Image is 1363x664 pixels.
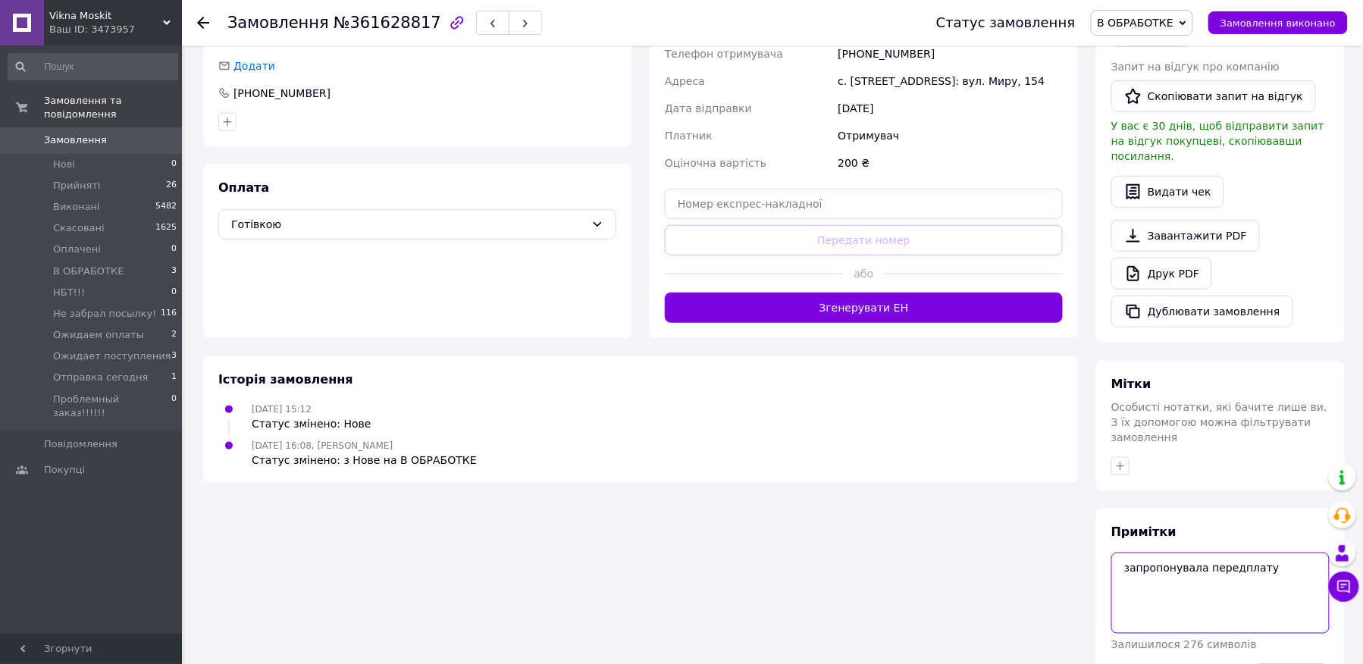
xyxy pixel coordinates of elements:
[171,265,177,278] span: 3
[936,15,1076,30] div: Статус замовлення
[49,9,163,23] span: Vikna Moskit
[171,286,177,299] span: 0
[171,393,177,420] span: 0
[1111,525,1177,539] span: Примітки
[1111,377,1151,391] span: Мітки
[1111,258,1212,290] a: Друк PDF
[8,53,178,80] input: Пошук
[1111,80,1316,112] button: Скопіювати запит на відгук
[231,216,585,233] span: Готівкою
[835,122,1066,149] div: Отримувач
[171,328,177,342] span: 2
[44,463,85,477] span: Покупці
[1111,61,1280,73] span: Запит на відгук про компанію
[49,23,182,36] div: Ваш ID: 3473957
[1111,638,1257,650] span: Залишилося 276 символів
[665,157,766,169] span: Оціночна вартість
[53,371,148,384] span: Отправка сегодня
[1111,220,1260,252] a: Завантажити PDF
[1208,11,1348,34] button: Замовлення виконано
[835,67,1066,95] div: с. [STREET_ADDRESS]: вул. Миру, 154
[1111,296,1293,327] button: Дублювати замовлення
[53,221,105,235] span: Скасовані
[155,200,177,214] span: 5482
[1329,572,1359,602] button: Чат з покупцем
[252,440,393,451] span: [DATE] 16:08, [PERSON_NAME]
[334,14,441,32] span: №361628817
[665,75,705,87] span: Адреса
[252,453,477,468] div: Статус змінено: з Нове на В ОБРАБОТКЕ
[53,243,101,256] span: Оплачені
[197,15,209,30] div: Повернутися назад
[53,328,144,342] span: Ожидаем оплаты
[665,102,752,114] span: Дата відправки
[233,60,275,72] span: Додати
[835,95,1066,122] div: [DATE]
[53,179,100,193] span: Прийняті
[844,266,884,281] span: або
[161,307,177,321] span: 116
[1111,553,1330,633] textarea: запропонувала передплату
[1111,120,1324,162] span: У вас є 30 днів, щоб відправити запит на відгук покупцеві, скопіювавши посилання.
[835,40,1066,67] div: [PHONE_NUMBER]
[665,130,713,142] span: Платник
[665,189,1063,219] input: Номер експрес-накладної
[44,94,182,121] span: Замовлення та повідомлення
[53,265,124,278] span: В ОБРАБОТКЕ
[1111,401,1327,443] span: Особисті нотатки, які бачите лише ви. З їх допомогою можна фільтрувати замовлення
[1098,17,1174,29] span: В ОБРАБОТКЕ
[53,158,75,171] span: Нові
[252,404,312,415] span: [DATE] 15:12
[218,372,353,387] span: Історія замовлення
[835,149,1066,177] div: 200 ₴
[53,200,100,214] span: Виконані
[665,48,783,60] span: Телефон отримувача
[227,14,329,32] span: Замовлення
[44,437,117,451] span: Повідомлення
[53,307,156,321] span: Не забрал посылку!
[155,221,177,235] span: 1625
[1111,176,1224,208] button: Видати чек
[218,180,269,195] span: Оплата
[53,349,171,363] span: Ожидает поступления
[1220,17,1336,29] span: Замовлення виконано
[53,286,85,299] span: НБТ!!!
[232,86,332,101] div: [PHONE_NUMBER]
[53,393,171,420] span: Проблемный заказ!!!!!!
[665,293,1063,323] button: Згенерувати ЕН
[171,158,177,171] span: 0
[44,133,107,147] span: Замовлення
[171,371,177,384] span: 1
[171,243,177,256] span: 0
[252,416,371,431] div: Статус змінено: Нове
[171,349,177,363] span: 3
[166,179,177,193] span: 26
